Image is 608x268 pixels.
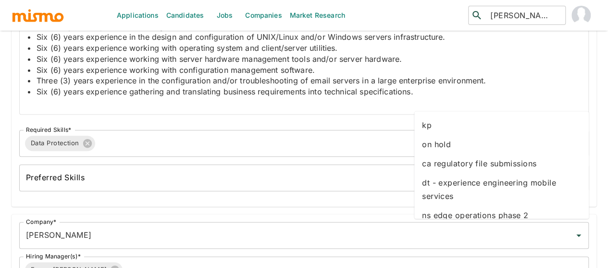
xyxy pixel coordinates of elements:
li: kp [414,116,589,135]
img: logo [12,8,64,23]
label: Required Skills* [26,126,72,134]
p: • Six (6) years experience working with server hardware management tools and/or server hardware. [27,54,581,65]
li: ns edge operations phase 2 [414,206,589,225]
input: Candidate search [486,9,561,22]
span: Data Protection [25,138,85,149]
label: Company* [26,218,56,226]
img: Maia Reyes [571,6,591,25]
p: • Six (6) years experience working with operating system and client/server utilities. [27,43,581,54]
p: • Six (6) years experience in the design and configuration of UNIX/Linux and/or Windows servers i... [27,32,581,43]
button: Open [572,229,585,242]
label: Hiring Manager(s)* [26,252,81,260]
p: • Six (6) years experience gathering and translating business requirements into technical specifi... [27,86,581,97]
li: ca regulatory file submissions [414,154,589,173]
div: Data Protection [25,136,95,151]
li: on hold [414,135,589,154]
li: dt - experience engineering mobile services [414,173,589,206]
p: • Six (6) years experience working with configuration management software. [27,65,581,76]
p: • Three (3) years experience in the configuration and/or troubleshooting of email servers in a la... [27,75,581,86]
